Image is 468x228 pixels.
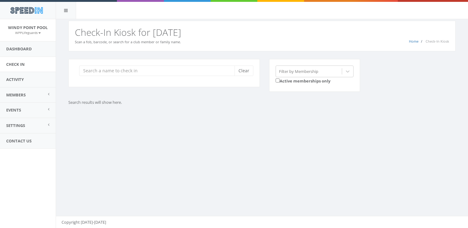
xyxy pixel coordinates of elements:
button: Clear [234,65,253,76]
a: Home [409,39,419,44]
span: Members [6,92,26,98]
span: Contact Us [6,138,32,144]
h2: Check-In Kiosk for [DATE] [75,27,449,37]
span: Events [6,107,21,113]
p: Search results will show here. [68,99,356,105]
span: Windy Point Pool [8,25,48,30]
span: Check-In Kiosk [426,39,449,44]
input: Search a name to check in [79,65,239,76]
div: Filter by Membership [279,68,318,74]
label: Active memberships only [276,77,330,84]
small: WPPLifeguards [15,31,41,35]
small: Scan a fob, barcode, or search for a club member or family name. [75,40,181,44]
span: Settings [6,123,25,128]
img: speedin_logo.png [7,5,46,16]
input: Active memberships only [276,78,280,82]
a: WPPLifeguards [15,30,41,35]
